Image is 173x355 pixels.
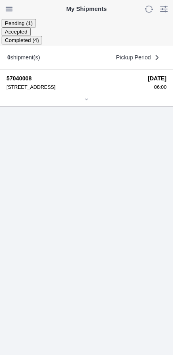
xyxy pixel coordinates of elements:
div: shipment(s) [7,54,40,61]
ion-segment-button: Accepted [2,28,31,35]
div: 06:00 [148,84,167,90]
b: 0 [7,54,11,61]
div: [STREET_ADDRESS] [6,84,142,90]
ion-segment-button: Completed (4) [2,37,42,43]
strong: [DATE] [148,75,167,82]
strong: 57040008 [6,75,142,82]
span: Pickup Period [116,55,151,60]
ion-segment-button: Pending (1) [2,20,36,26]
